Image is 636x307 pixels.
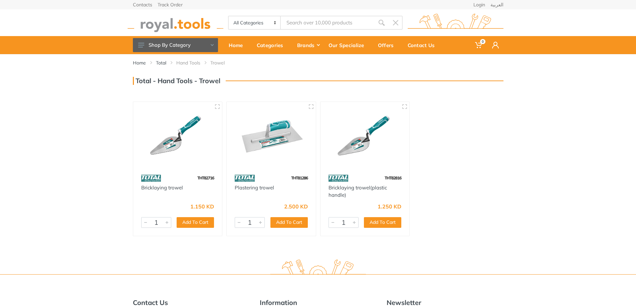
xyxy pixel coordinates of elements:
span: THT82716 [197,175,214,180]
select: Category [229,16,281,29]
div: Offers [373,38,403,52]
h5: Newsletter [387,299,503,307]
li: Trowel [210,59,235,66]
a: العربية [490,2,503,7]
h5: Contact Us [133,299,250,307]
a: Plastering trowel [235,184,274,191]
a: Home [224,36,252,54]
a: Offers [373,36,403,54]
div: 2.500 KD [284,204,308,209]
button: Add To Cart [364,217,401,228]
a: Login [473,2,485,7]
button: Add To Cart [270,217,308,228]
img: 86.webp [235,172,255,184]
img: royal.tools Logo [128,14,223,32]
div: Home [224,38,252,52]
button: Add To Cart [177,217,214,228]
a: Contacts [133,2,152,7]
img: 86.webp [329,172,349,184]
div: 1.150 KD [190,204,214,209]
a: Track Order [158,2,183,7]
img: 86.webp [141,172,161,184]
a: Our Specialize [324,36,373,54]
span: THT81286 [291,175,308,180]
nav: breadcrumb [133,59,503,66]
a: Home [133,59,146,66]
h5: Information [260,299,377,307]
div: 1.250 KD [378,204,401,209]
img: royal.tools Logo [408,14,503,32]
h3: Total - Hand Tools - Trowel [133,77,220,85]
img: royal.tools Logo [270,260,366,278]
img: Royal Tools - Bricklaying trowel [139,108,216,166]
a: 0 [470,36,487,54]
a: Total [156,59,166,66]
a: Categories [252,36,292,54]
span: THT82816 [385,175,401,180]
a: Bricklaying trowel [141,184,183,191]
button: Shop By Category [133,38,218,52]
div: Categories [252,38,292,52]
div: Contact Us [403,38,444,52]
img: Royal Tools - Plastering trowel [233,108,310,166]
div: Our Specialize [324,38,373,52]
input: Site search [281,16,374,30]
a: Hand Tools [176,59,200,66]
img: Royal Tools - Bricklaying trowel(plastic handle) [327,108,404,166]
a: Contact Us [403,36,444,54]
div: Brands [292,38,324,52]
a: Bricklaying trowel(plastic handle) [329,184,387,198]
span: 0 [480,39,485,44]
